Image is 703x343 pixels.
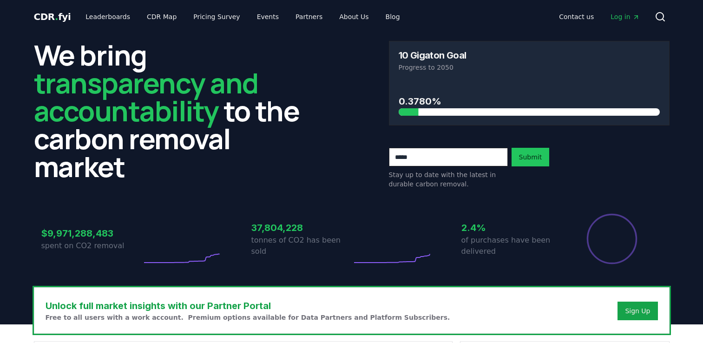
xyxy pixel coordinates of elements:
[461,221,562,235] h3: 2.4%
[46,313,450,322] p: Free to all users with a work account. Premium options available for Data Partners and Platform S...
[603,8,647,25] a: Log in
[41,226,142,240] h3: $9,971,288,483
[55,11,58,22] span: .
[139,8,184,25] a: CDR Map
[332,8,376,25] a: About Us
[552,8,647,25] nav: Main
[41,240,142,251] p: spent on CO2 removal
[46,299,450,313] h3: Unlock full market insights with our Partner Portal
[251,235,352,257] p: tonnes of CO2 has been sold
[552,8,601,25] a: Contact us
[625,306,650,316] a: Sign Up
[399,63,660,72] p: Progress to 2050
[378,8,407,25] a: Blog
[399,51,466,60] h3: 10 Gigaton Goal
[34,10,71,23] a: CDR.fyi
[389,170,508,189] p: Stay up to date with the latest in durable carbon removal.
[399,94,660,108] h3: 0.3780%
[251,221,352,235] h3: 37,804,228
[186,8,247,25] a: Pricing Survey
[78,8,407,25] nav: Main
[78,8,138,25] a: Leaderboards
[611,12,639,21] span: Log in
[34,11,71,22] span: CDR fyi
[34,41,315,180] h2: We bring to the carbon removal market
[512,148,550,166] button: Submit
[250,8,286,25] a: Events
[288,8,330,25] a: Partners
[34,64,258,130] span: transparency and accountability
[461,235,562,257] p: of purchases have been delivered
[618,302,657,320] button: Sign Up
[586,213,638,265] div: Percentage of sales delivered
